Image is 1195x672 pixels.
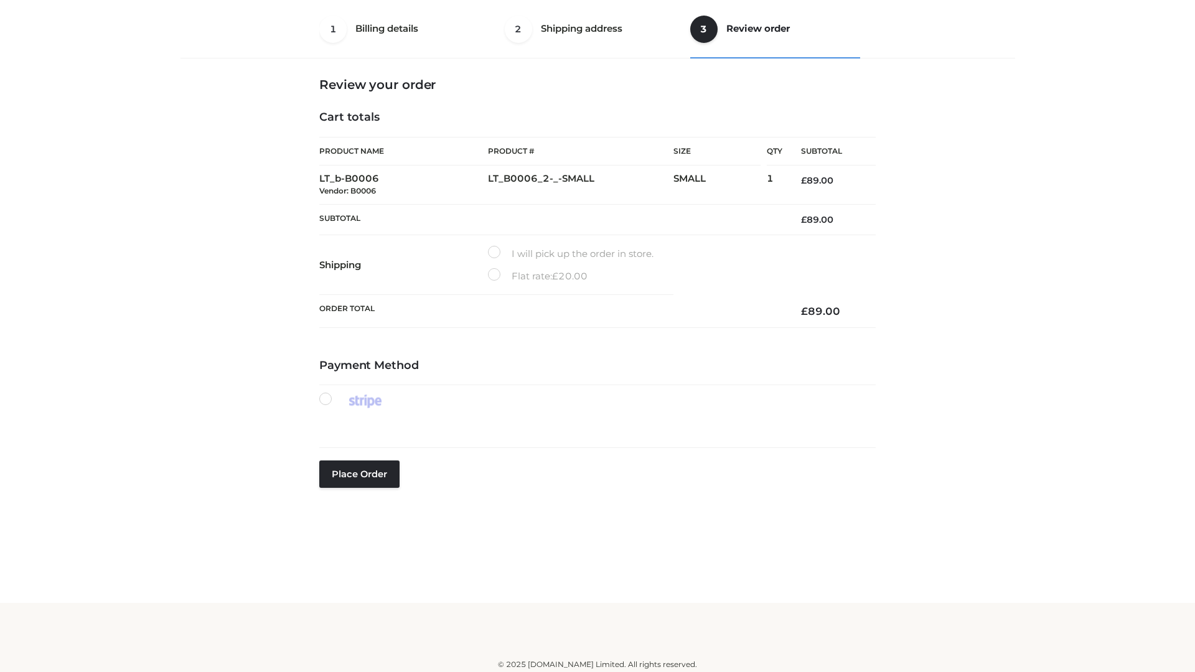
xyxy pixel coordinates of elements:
th: Product # [488,137,673,166]
th: Order Total [319,295,782,328]
small: Vendor: B0006 [319,186,376,195]
th: Product Name [319,137,488,166]
span: £ [801,305,808,317]
bdi: 89.00 [801,175,833,186]
th: Subtotal [782,138,876,166]
th: Shipping [319,235,488,295]
span: £ [552,270,558,282]
span: £ [801,214,807,225]
td: SMALL [673,166,767,205]
bdi: 89.00 [801,305,840,317]
label: I will pick up the order in store. [488,246,654,262]
td: LT_B0006_2-_-SMALL [488,166,673,205]
button: Place order [319,460,400,488]
label: Flat rate: [488,268,588,284]
h4: Cart totals [319,111,876,124]
th: Qty [767,137,782,166]
th: Size [673,138,761,166]
h3: Review your order [319,77,876,92]
th: Subtotal [319,204,782,235]
td: 1 [767,166,782,205]
bdi: 89.00 [801,214,833,225]
td: LT_b-B0006 [319,166,488,205]
h4: Payment Method [319,359,876,373]
div: © 2025 [DOMAIN_NAME] Limited. All rights reserved. [185,658,1010,671]
span: £ [801,175,807,186]
bdi: 20.00 [552,270,588,282]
